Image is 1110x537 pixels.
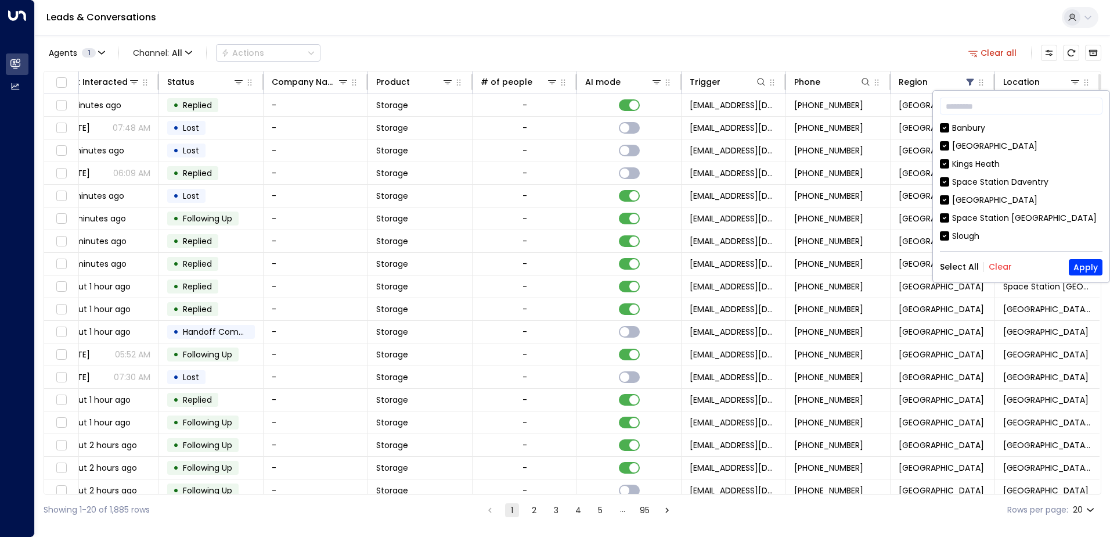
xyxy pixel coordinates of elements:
div: [GEOGRAPHIC_DATA] [940,194,1102,206]
button: Select All [940,262,979,271]
span: +447428838960 [794,462,863,474]
div: - [522,417,527,428]
span: Space Station Castle Bromwich [1003,303,1091,315]
div: Product [376,75,453,89]
div: - [522,99,527,111]
div: Trigger [690,75,720,89]
span: Storage [376,485,408,496]
div: - [522,281,527,292]
p: 05:52 AM [115,349,150,360]
span: Space Station Stirchley [1003,326,1089,338]
td: - [264,139,368,162]
div: - [522,167,527,179]
div: - [522,485,527,496]
span: Birmingham [899,417,984,428]
div: Region [899,75,928,89]
span: +447861081558 [794,303,863,315]
td: - [264,411,368,434]
button: Clear [989,262,1012,271]
span: l_h_79@icloud.com [690,326,777,338]
div: Product [376,75,410,89]
div: - [522,145,527,156]
span: Agents [49,49,77,57]
span: +447818130210 [794,99,863,111]
button: Customize [1041,45,1057,61]
span: 36 minutes ago [63,235,127,247]
span: Replied [183,235,212,247]
div: • [173,345,179,364]
span: Storage [376,326,408,338]
p: 07:48 AM [113,122,150,134]
span: Space Station Kings Heath [1003,439,1091,451]
div: Kings Heath [940,158,1102,170]
span: Replied [183,99,212,111]
span: Storage [376,439,408,451]
div: • [173,435,179,455]
span: Birmingham [899,281,984,292]
td: - [264,230,368,252]
div: - [522,122,527,134]
span: Birmingham [899,213,984,224]
span: Toggle select row [54,144,69,158]
div: Status [167,75,194,89]
span: Following Up [183,349,232,360]
span: Toggle select row [54,393,69,407]
div: Space Station [GEOGRAPHIC_DATA] [952,212,1097,224]
button: Actions [216,44,320,62]
div: Location [1003,75,1081,89]
div: - [522,258,527,270]
div: - [522,326,527,338]
span: Birmingham [899,326,984,338]
span: leads@space-station.co.uk [690,99,777,111]
span: Toggle select row [54,189,69,203]
span: Toggle select row [54,166,69,181]
span: leads@space-station.co.uk [690,281,777,292]
div: Button group with a nested menu [216,44,320,62]
span: Toggle select row [54,370,69,385]
div: Banbury [952,122,985,134]
span: Birmingham [899,258,984,270]
div: Last Interacted [63,75,128,89]
span: Birmingham [899,190,984,202]
span: +447360651328 [794,190,863,202]
div: Trigger [690,75,767,89]
td: - [264,321,368,343]
button: Clear all [964,45,1022,61]
div: # of people [481,75,532,89]
span: Storage [376,303,408,315]
span: Toggle select row [54,348,69,362]
span: Toggle select row [54,325,69,339]
div: - [522,439,527,451]
td: - [264,298,368,320]
span: Birmingham [899,349,984,360]
div: Banbury [940,122,1102,134]
div: 20 [1073,502,1097,518]
span: leads@space-station.co.uk [690,213,777,224]
span: 19 minutes ago [63,145,124,156]
span: Following Up [183,213,232,224]
div: - [522,190,527,202]
div: [GEOGRAPHIC_DATA] [952,140,1037,152]
span: +447469675258 [794,258,863,270]
div: - [522,213,527,224]
span: Toggle select row [54,121,69,135]
div: # of people [481,75,558,89]
div: Space Station Daventry [952,176,1048,188]
span: Storage [376,281,408,292]
span: Toggle select row [54,257,69,271]
span: Storage [376,371,408,383]
span: 1 [82,48,96,58]
span: leads@space-station.co.uk [690,235,777,247]
span: leads@space-station.co.uk [690,462,777,474]
span: about 1 hour ago [63,281,131,292]
span: 5 minutes ago [63,99,121,111]
span: about 2 hours ago [63,462,137,474]
div: Kings Heath [952,158,1000,170]
span: Space Station Hall Green [1003,394,1089,406]
span: about 1 hour ago [63,417,131,428]
span: Birmingham [899,99,984,111]
td: - [264,253,368,275]
div: • [173,118,179,138]
span: Storage [376,349,408,360]
td: - [264,457,368,479]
